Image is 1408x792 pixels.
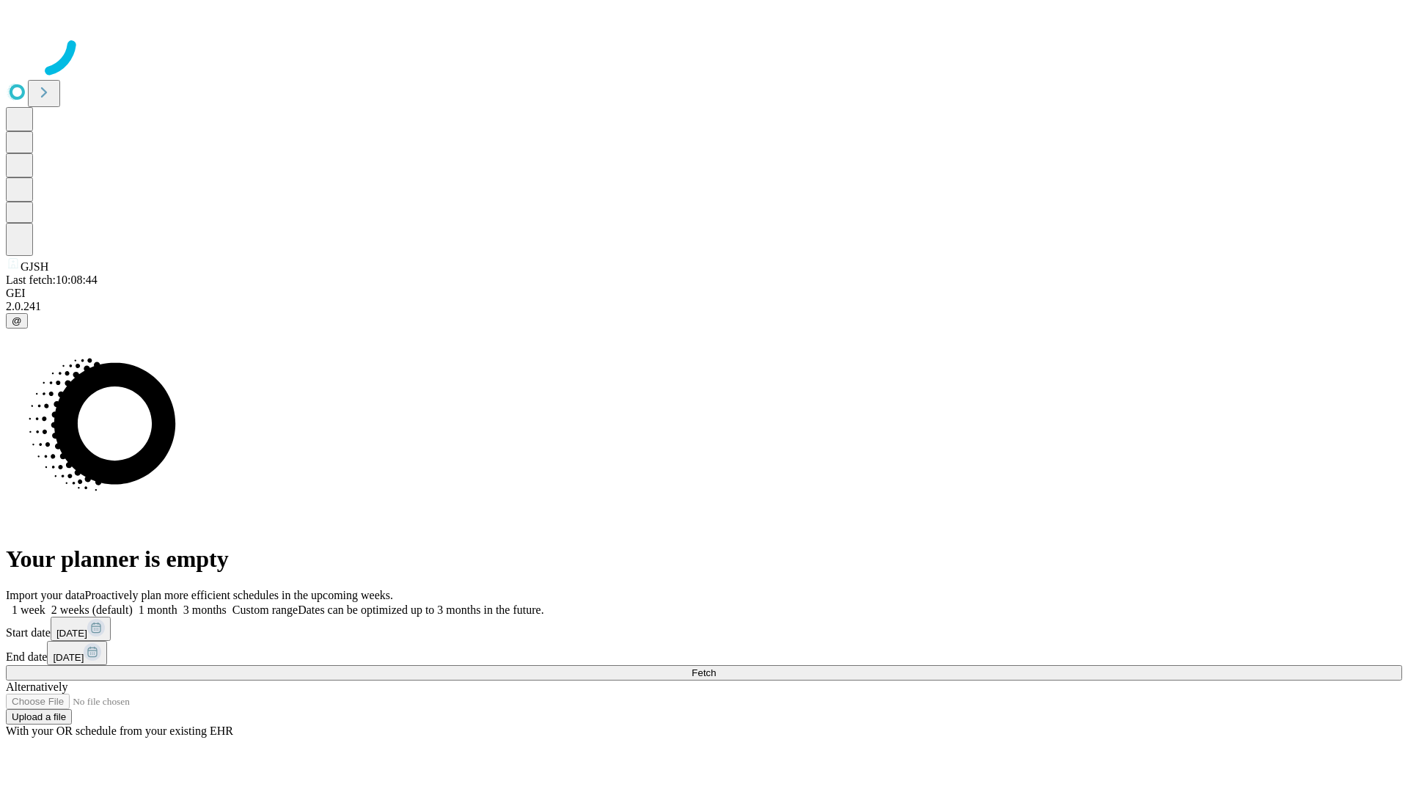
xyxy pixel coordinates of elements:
[139,604,177,616] span: 1 month
[232,604,298,616] span: Custom range
[6,709,72,725] button: Upload a file
[56,628,87,639] span: [DATE]
[21,260,48,273] span: GJSH
[12,604,45,616] span: 1 week
[53,652,84,663] span: [DATE]
[51,617,111,641] button: [DATE]
[47,641,107,665] button: [DATE]
[12,315,22,326] span: @
[6,313,28,329] button: @
[6,681,67,693] span: Alternatively
[298,604,543,616] span: Dates can be optimized up to 3 months in the future.
[6,665,1402,681] button: Fetch
[85,589,393,601] span: Proactively plan more efficient schedules in the upcoming weeks.
[692,667,716,678] span: Fetch
[6,589,85,601] span: Import your data
[6,300,1402,313] div: 2.0.241
[6,641,1402,665] div: End date
[6,287,1402,300] div: GEI
[6,725,233,737] span: With your OR schedule from your existing EHR
[183,604,227,616] span: 3 months
[6,546,1402,573] h1: Your planner is empty
[6,274,98,286] span: Last fetch: 10:08:44
[51,604,133,616] span: 2 weeks (default)
[6,617,1402,641] div: Start date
